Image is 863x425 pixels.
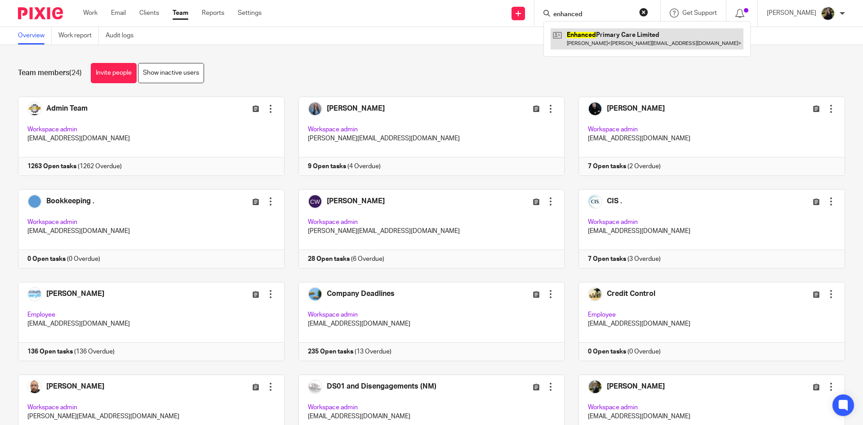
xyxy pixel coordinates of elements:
[202,9,224,18] a: Reports
[238,9,262,18] a: Settings
[682,10,717,16] span: Get Support
[91,63,137,83] a: Invite people
[552,11,633,19] input: Search
[69,69,82,76] span: (24)
[139,9,159,18] a: Clients
[639,8,648,17] button: Clear
[106,27,140,45] a: Audit logs
[18,68,82,78] h1: Team members
[18,7,63,19] img: Pixie
[111,9,126,18] a: Email
[821,6,835,21] img: ACCOUNTING4EVERYTHING-13.jpg
[83,9,98,18] a: Work
[138,63,204,83] a: Show inactive users
[58,27,99,45] a: Work report
[173,9,188,18] a: Team
[767,9,816,18] p: [PERSON_NAME]
[18,27,52,45] a: Overview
